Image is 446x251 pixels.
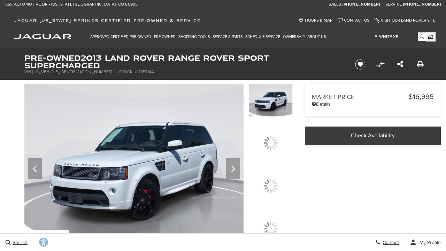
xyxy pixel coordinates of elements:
a: [PHONE_NUMBER] [343,2,380,7]
a: Market Price $16,995 [312,93,434,101]
a: Check Availability [305,127,441,145]
a: Print this Pre-Owned 2013 Land Rover Range Rover Sport Supercharged [417,60,424,69]
span: Jaguar [US_STATE] Springs Certified Pre-Owned & Service [14,18,201,23]
button: user-profile-menu [405,234,446,251]
img: Used 2013 Fuji White Land Rover Supercharged image 1 [249,84,293,117]
span: Market Price [312,93,409,101]
a: Contact Us [338,18,369,23]
h1: 2013 Land Rover Range Rover Sport Supercharged [24,54,343,69]
a: Visit Our Land Rover Site [375,18,436,23]
span: $16,995 [409,93,434,101]
span: My Profile [417,239,441,245]
button: Compare vehicle [375,59,385,70]
a: jaguar [14,33,71,39]
a: Hours & Map [299,18,332,23]
span: Stock: [119,69,133,75]
a: Details [312,101,434,107]
span: UL785714A [133,69,154,75]
span: [US_VEHICLE_IDENTIFICATION_NUMBER] [32,69,112,75]
span: VIN: [24,69,32,75]
img: Used 2013 Fuji White Land Rover Supercharged image 1 [24,84,244,248]
a: [PHONE_NUMBER] [403,2,441,7]
img: Jaguar [14,34,71,39]
button: Save vehicle [353,59,368,70]
a: Pre-Owned [153,31,177,43]
span: Check Availability [351,132,395,139]
a: Approved Certified Pre-Owned [89,31,153,43]
a: 565 Automotive Dr • [US_STATE][GEOGRAPHIC_DATA], CO 80905 [5,2,138,7]
a: Shopping Tools [177,31,211,43]
span: Sales [329,2,341,7]
span: Service [385,2,402,7]
span: Search [11,239,28,245]
a: About Us [306,31,327,43]
a: Share this Pre-Owned 2013 Land Rover Range Rover Sport Supercharged [397,60,403,69]
a: Ownership [282,31,306,43]
a: Service & Parts [211,31,244,43]
strong: Pre-Owned [24,52,81,63]
a: Schedule Service [244,31,282,43]
input: i.e. White XE [367,32,426,41]
nav: Main Navigation [89,31,327,43]
div: (30) Photos [30,230,69,243]
span: Contact [381,239,399,245]
a: Jaguar [US_STATE] Springs Certified Pre-Owned & Service [10,18,204,23]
